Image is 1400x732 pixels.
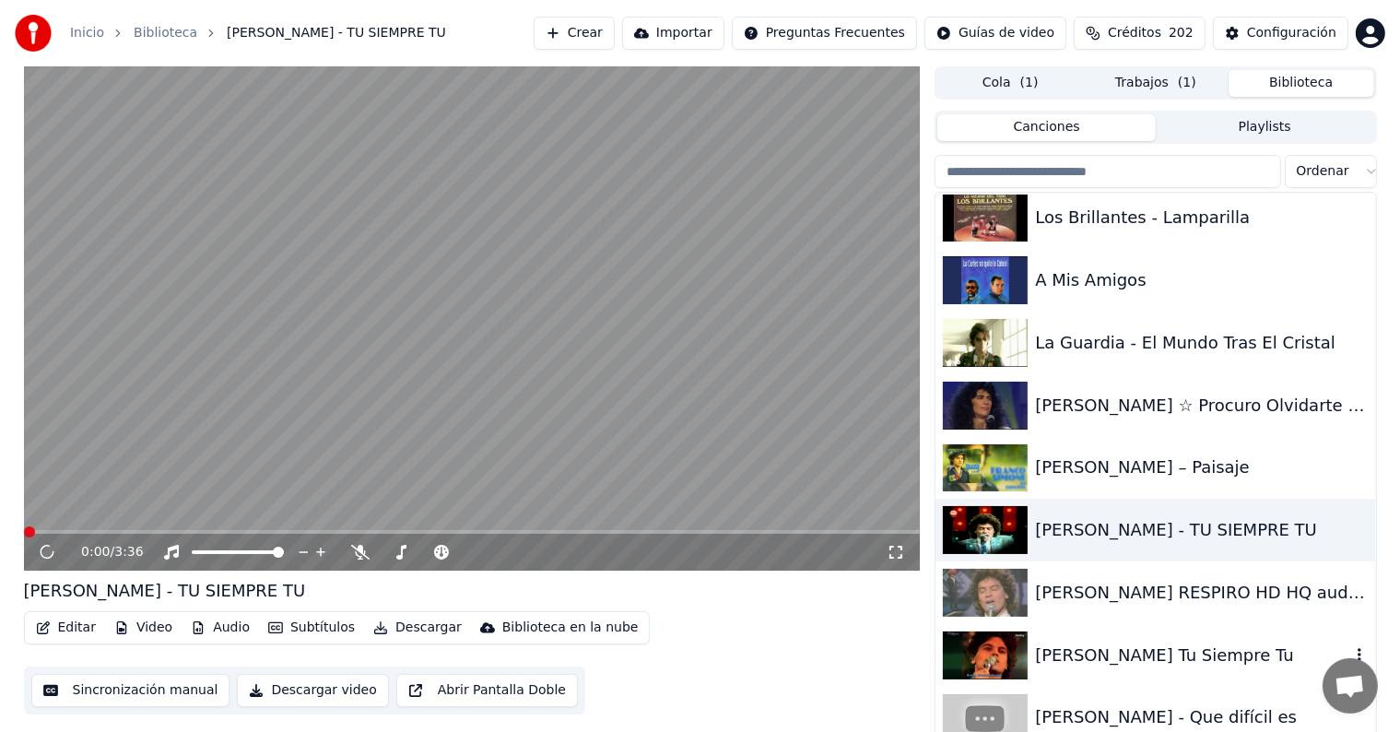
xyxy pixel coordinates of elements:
button: Canciones [937,114,1156,141]
div: [PERSON_NAME] – Paisaje [1035,455,1368,480]
button: Abrir Pantalla Doble [396,674,578,707]
div: / [81,543,125,561]
button: Audio [183,615,257,641]
div: [PERSON_NAME] RESPIRO HD HQ audio MEJORADO [1035,580,1368,606]
button: Configuración [1213,17,1348,50]
button: Descargar [366,615,469,641]
button: Importar [622,17,724,50]
div: [PERSON_NAME] Tu Siempre Tu [1035,643,1349,668]
div: Chat abierto [1323,658,1378,714]
span: 3:36 [114,543,143,561]
span: Ordenar [1297,162,1349,181]
span: Créditos [1108,24,1161,42]
img: youka [15,15,52,52]
div: La Guardia - El Mundo Tras El Cristal [1035,330,1368,356]
button: Sincronización manual [31,674,230,707]
nav: breadcrumb [70,24,446,42]
span: 0:00 [81,543,110,561]
button: Descargar video [237,674,388,707]
button: Trabajos [1083,70,1229,97]
button: Preguntas Frecuentes [732,17,917,50]
a: Biblioteca [134,24,197,42]
div: A Mis Amigos [1035,267,1368,293]
button: Crear [534,17,615,50]
button: Editar [29,615,103,641]
div: Biblioteca en la nube [502,619,639,637]
span: ( 1 ) [1020,74,1039,92]
button: Video [107,615,180,641]
button: Guías de video [924,17,1066,50]
button: Créditos202 [1074,17,1206,50]
button: Subtítulos [261,615,362,641]
button: Playlists [1156,114,1374,141]
div: Los Brillantes - Lamparilla [1035,205,1368,230]
span: [PERSON_NAME] - TU SIEMPRE TU [227,24,446,42]
div: [PERSON_NAME] - Que difícil es [1035,704,1368,730]
button: Biblioteca [1229,70,1374,97]
a: Inicio [70,24,104,42]
div: Configuración [1247,24,1336,42]
div: [PERSON_NAME] - TU SIEMPRE TU [1035,517,1368,543]
span: ( 1 ) [1178,74,1196,92]
button: Cola [937,70,1083,97]
div: [PERSON_NAME] ☆ Procuro Olvidarte ☆ Galavisión TV [1035,393,1368,419]
div: [PERSON_NAME] - TU SIEMPRE TU [24,578,306,604]
span: 202 [1169,24,1194,42]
